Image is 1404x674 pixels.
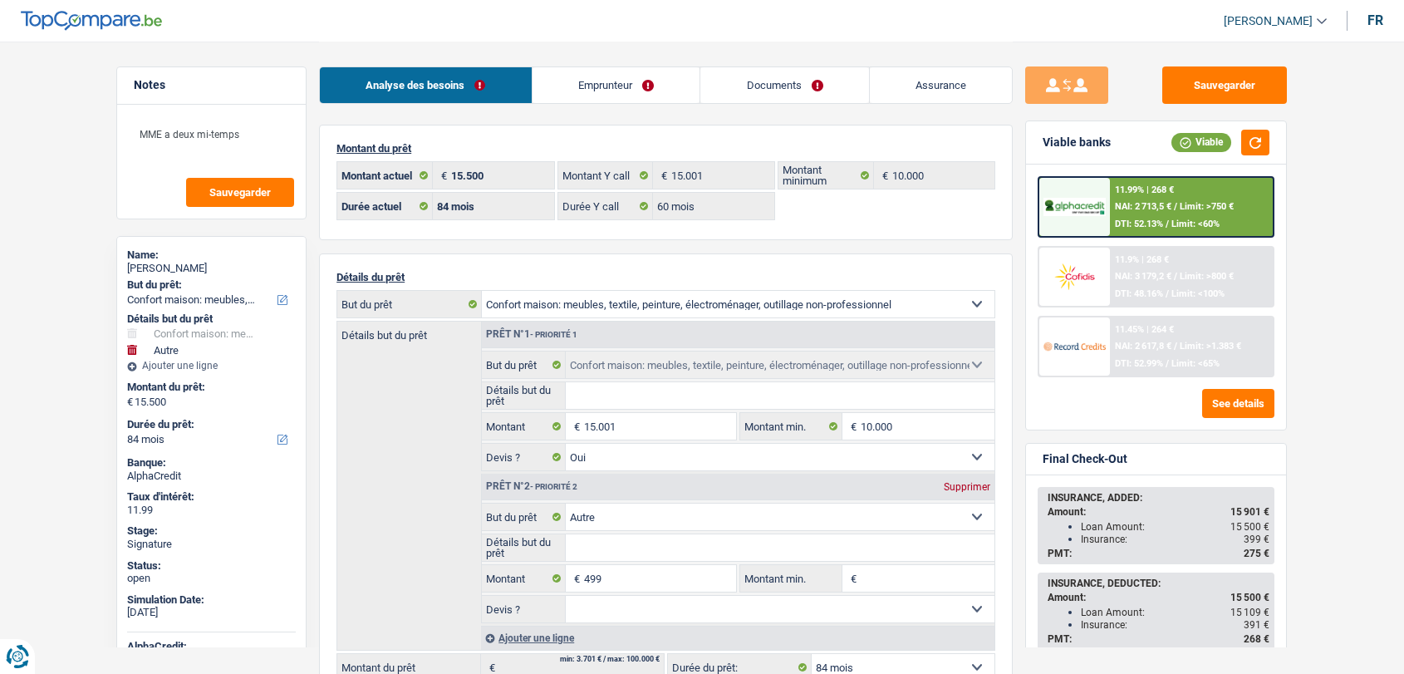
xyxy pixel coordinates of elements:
span: DTI: 48.16% [1115,288,1163,299]
div: Insurance: [1081,534,1269,545]
span: € [127,396,133,409]
div: PMT: [1048,548,1269,559]
div: Prêt n°1 [482,329,582,340]
span: Limit: >1.383 € [1180,341,1241,352]
img: Record Credits [1043,331,1105,362]
button: See details [1202,389,1274,418]
div: fr [1367,12,1383,28]
label: Montant min. [740,413,842,440]
span: / [1174,271,1177,282]
div: Viable banks [1043,135,1111,150]
div: 11.9% | 268 € [1115,254,1169,265]
label: Montant [482,565,566,592]
div: Name: [127,248,296,262]
span: 15 109 € [1230,607,1269,618]
span: - Priorité 2 [530,482,577,491]
span: Limit: <65% [1171,358,1220,369]
div: Prêt n°2 [482,481,582,492]
span: € [566,413,584,440]
span: / [1166,219,1169,229]
div: Détails but du prêt [127,312,296,326]
label: Détails but du prêt [337,322,481,341]
div: AlphaCredit: [127,640,296,653]
span: Limit: >800 € [1180,271,1234,282]
div: open [127,572,296,585]
span: / [1174,201,1177,212]
span: Sauvegarder [209,187,271,198]
span: € [566,565,584,592]
a: Analyse des besoins [320,67,532,103]
span: 391 € [1244,619,1269,631]
label: But du prêt [337,291,482,317]
span: NAI: 2 713,5 € [1115,201,1171,212]
label: Durée actuel [337,193,433,219]
div: [DATE] [127,606,296,619]
a: Emprunteur [533,67,700,103]
span: € [842,565,861,592]
label: Montant min. [740,565,842,592]
label: Montant minimum [778,162,874,189]
button: Sauvegarder [1162,66,1287,104]
div: Signature [127,538,296,551]
div: Viable [1171,133,1231,151]
label: Durée du prêt: [127,418,292,431]
div: Loan Amount: [1081,607,1269,618]
div: Insurance: [1081,619,1269,631]
div: min: 3.701 € / max: 100.000 € [560,656,660,663]
span: / [1166,358,1169,369]
span: 15 500 € [1230,521,1269,533]
div: Stage: [127,524,296,538]
label: Durée Y call [558,193,654,219]
img: TopCompare Logo [21,11,162,31]
div: Ajouter une ligne [127,360,296,371]
span: 268 € [1244,633,1269,645]
label: Montant actuel [337,162,433,189]
span: DTI: 52.13% [1115,219,1163,229]
div: 11.99% | 268 € [1115,184,1174,195]
label: Détails but du prêt [482,382,566,409]
div: INSURANCE, ADDED: [1048,492,1269,504]
span: € [433,162,451,189]
span: 399 € [1244,534,1269,545]
div: AlphaCredit [127,470,296,483]
label: But du prêt: [127,278,292,292]
div: Final Check-Out [1043,452,1127,466]
div: 11.45% | 264 € [1115,324,1174,335]
p: Montant du prêt [336,142,995,155]
span: Limit: <100% [1171,288,1225,299]
div: Status: [127,559,296,573]
div: Amount: [1048,506,1269,518]
h5: Notes [134,78,289,92]
label: Montant [482,413,566,440]
label: Montant du prêt: [127,381,292,394]
div: INSURANCE, DEDUCTED: [1048,578,1269,589]
a: Assurance [870,67,1013,103]
img: AlphaCredit [1043,198,1105,217]
label: But du prêt [482,352,566,378]
div: Loan Amount: [1081,521,1269,533]
p: Détails du prêt [336,271,995,283]
div: PMT: [1048,633,1269,645]
div: Taux d'intérêt: [127,490,296,504]
label: Devis ? [482,444,566,470]
button: Sauvegarder [186,178,294,207]
div: Banque: [127,456,296,470]
span: 275 € [1244,548,1269,559]
div: Supprimer [940,482,994,492]
span: € [653,162,671,189]
label: But du prêt [482,504,566,530]
img: Cofidis [1043,261,1105,292]
label: Montant Y call [558,162,654,189]
span: Limit: >750 € [1180,201,1234,212]
label: Détails but du prêt [482,534,566,561]
div: 11.99 [127,504,296,517]
span: € [842,413,861,440]
span: NAI: 2 617,8 € [1115,341,1171,352]
label: Devis ? [482,596,566,622]
span: DTI: 52.99% [1115,358,1163,369]
div: Ajouter une ligne [481,626,994,650]
span: Limit: <60% [1171,219,1220,229]
span: - Priorité 1 [530,330,577,339]
div: [PERSON_NAME] [127,262,296,275]
span: 15 500 € [1230,592,1269,603]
